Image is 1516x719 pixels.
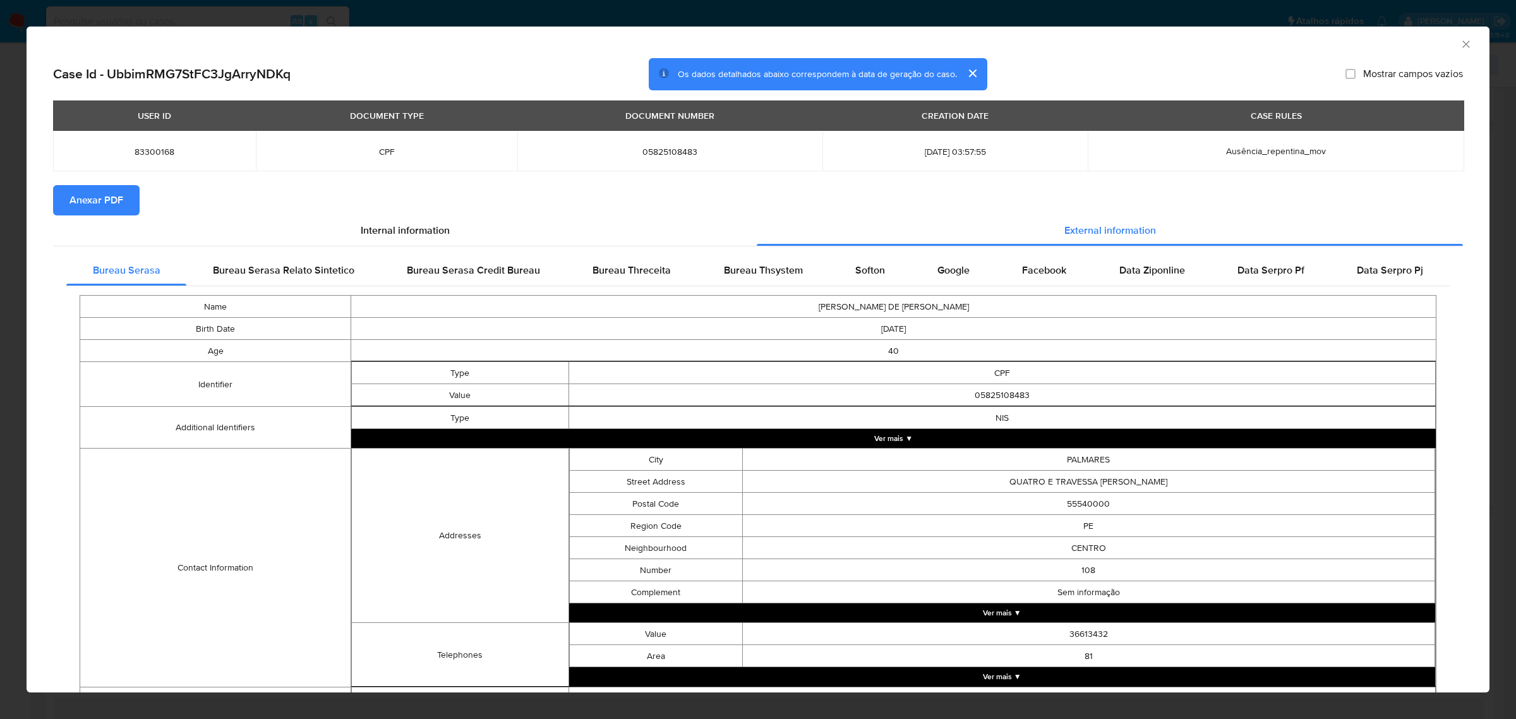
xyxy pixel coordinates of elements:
span: 05825108483 [532,146,807,157]
td: Type [352,407,568,429]
td: Complement [569,581,742,603]
td: Area [569,645,742,667]
td: Value [569,623,742,645]
span: 83300168 [68,146,241,157]
span: Data Ziponline [1119,263,1185,277]
div: Detailed info [53,215,1463,246]
button: Expand array [569,603,1436,622]
td: [DATE] [351,318,1436,340]
td: PE [742,515,1435,537]
td: Type [352,362,568,384]
td: Birth Date [80,318,351,340]
td: CENTRO [742,537,1435,559]
span: Bureau Serasa Relato Sintetico [213,263,354,277]
span: Bureau Serasa [93,263,160,277]
td: Additional Identifiers [80,407,351,449]
td: Number [569,559,742,581]
td: Value [352,384,568,406]
td: Mais de R$ 3.000,00 a R$ 4.000,00 [568,687,1436,710]
button: Anexar PDF [53,185,140,215]
button: Expand array [351,429,1436,448]
td: 81 [742,645,1435,667]
h2: Case Id - UbbimRMG7StFC3JgArryNDKq [53,66,291,82]
span: External information [1064,223,1156,238]
td: [PERSON_NAME] DE [PERSON_NAME] [351,296,1436,318]
td: QUATRO E TRAVESSA [PERSON_NAME] [742,471,1435,493]
td: Street Address [569,471,742,493]
td: Income [352,687,568,710]
td: Sem informação [742,581,1435,603]
span: Bureau Threceita [593,263,671,277]
td: Region Code [569,515,742,537]
span: Anexar PDF [69,186,123,214]
td: Neighbourhood [569,537,742,559]
td: NIS [568,407,1436,429]
td: 40 [351,340,1436,362]
div: DOCUMENT TYPE [342,105,431,126]
div: CASE RULES [1243,105,1309,126]
span: Data Serpro Pj [1357,263,1423,277]
div: CREATION DATE [914,105,996,126]
td: Postal Code [569,493,742,515]
span: Data Serpro Pf [1237,263,1304,277]
span: Internal information [361,223,450,238]
div: DOCUMENT NUMBER [618,105,722,126]
td: City [569,449,742,471]
button: Fechar a janela [1460,38,1471,49]
td: Financial Information [80,687,351,710]
span: Google [937,263,970,277]
td: Contact Information [80,449,351,687]
span: Os dados detalhados abaixo correspondem à data de geração do caso. [678,68,957,80]
td: Identifier [80,362,351,407]
span: Softon [855,263,885,277]
button: cerrar [957,58,987,88]
td: PALMARES [742,449,1435,471]
span: Ausência_repentina_mov [1226,145,1326,157]
span: Facebook [1022,263,1066,277]
div: closure-recommendation-modal [27,27,1489,692]
span: Bureau Thsystem [724,263,803,277]
div: Detailed external info [66,255,1450,286]
span: Bureau Serasa Credit Bureau [407,263,540,277]
div: USER ID [130,105,179,126]
td: Telephones [352,623,568,687]
td: 36613432 [742,623,1435,645]
span: [DATE] 03:57:55 [838,146,1073,157]
td: Addresses [352,449,568,623]
input: Mostrar campos vazios [1345,69,1356,79]
td: 108 [742,559,1435,581]
td: 55540000 [742,493,1435,515]
td: CPF [568,362,1436,384]
td: 05825108483 [568,384,1436,406]
td: Age [80,340,351,362]
td: Name [80,296,351,318]
span: CPF [271,146,502,157]
button: Expand array [569,667,1436,686]
span: Mostrar campos vazios [1363,68,1463,80]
